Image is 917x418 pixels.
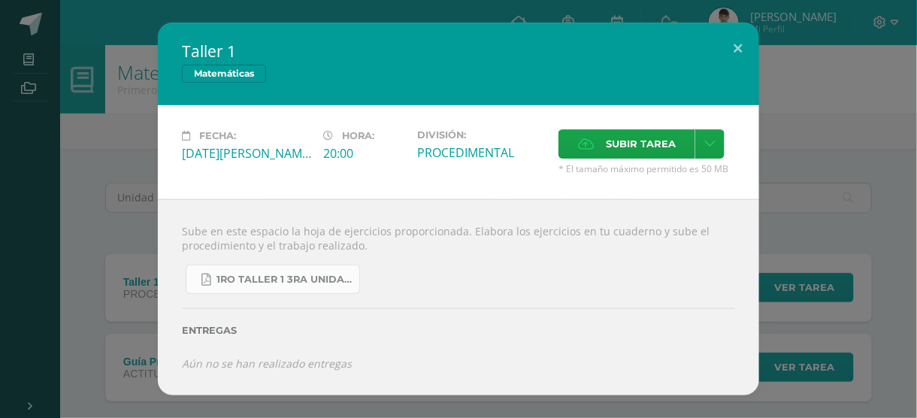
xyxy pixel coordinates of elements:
button: Close (Esc) [716,23,759,74]
label: División: [417,129,546,141]
div: [DATE][PERSON_NAME] [182,145,311,162]
span: Subir tarea [606,130,676,158]
span: * El tamaño máximo permitido es 50 MB [558,162,735,175]
div: PROCEDIMENTAL [417,144,546,161]
span: 1ro taller 1 3ra unidad.pdf [216,274,352,286]
span: Matemáticas [182,65,266,83]
div: Sube en este espacio la hoja de ejercicios proporcionada. Elabora los ejercicios en tu cuaderno y... [158,199,759,395]
label: Entregas [182,325,735,336]
h2: Taller 1 [182,41,735,62]
span: Hora: [342,130,374,141]
a: 1ro taller 1 3ra unidad.pdf [186,265,360,294]
i: Aún no se han realizado entregas [182,356,352,371]
div: 20:00 [323,145,405,162]
span: Fecha: [199,130,236,141]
